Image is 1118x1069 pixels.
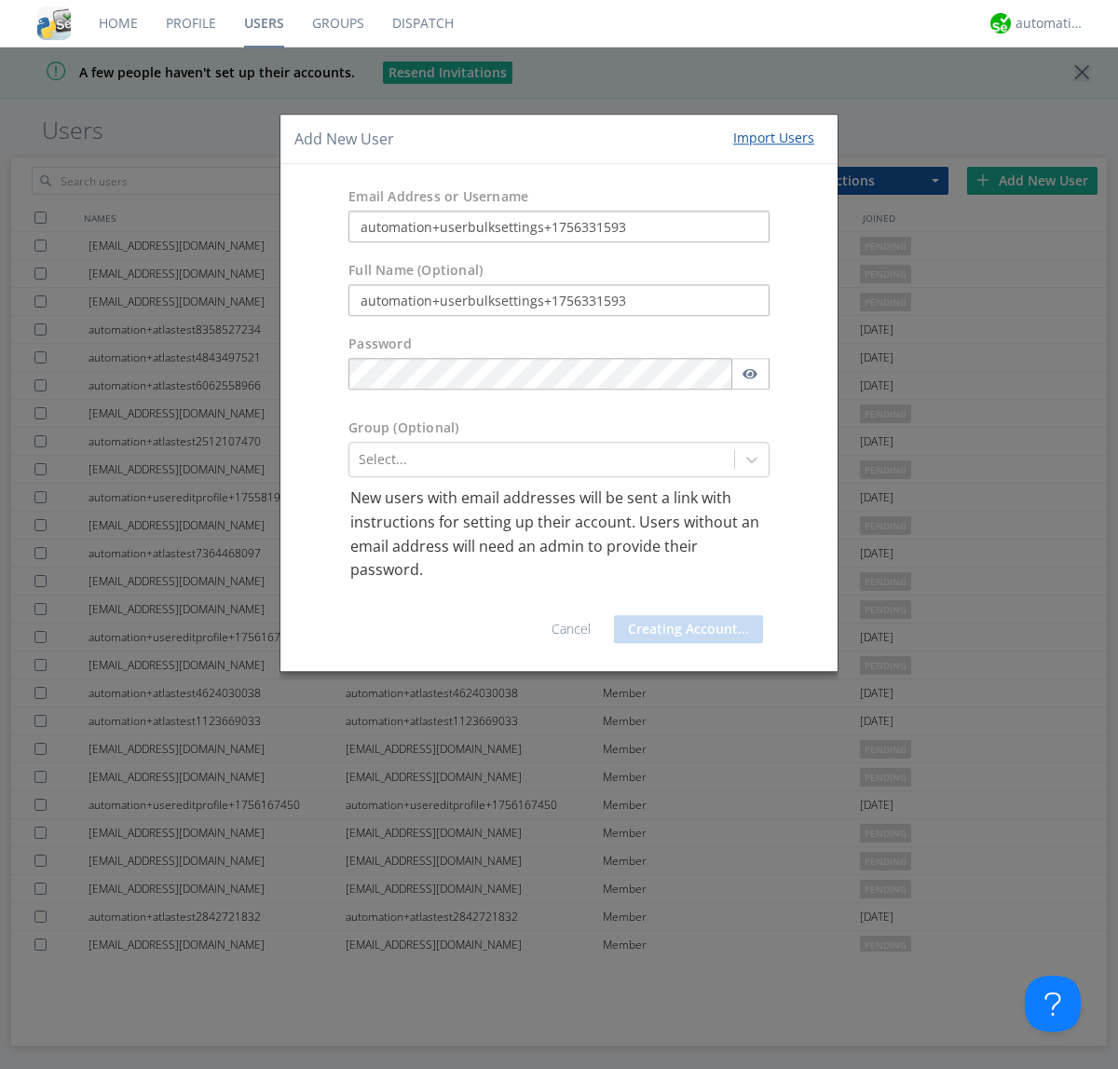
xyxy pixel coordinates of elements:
[348,262,483,281] label: Full Name (Optional)
[614,615,763,643] button: Creating Account...
[348,212,770,243] input: e.g. email@address.com, Housekeeping1
[348,188,528,207] label: Email Address or Username
[733,129,814,147] div: Import Users
[350,487,768,582] p: New users with email addresses will be sent a link with instructions for setting up their account...
[552,620,591,637] a: Cancel
[348,285,770,317] input: Julie Appleseed
[1016,14,1085,33] div: automation+atlas
[37,7,71,40] img: cddb5a64eb264b2086981ab96f4c1ba7
[294,129,394,150] h4: Add New User
[348,336,412,354] label: Password
[990,13,1011,34] img: d2d01cd9b4174d08988066c6d424eccd
[348,419,458,438] label: Group (Optional)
